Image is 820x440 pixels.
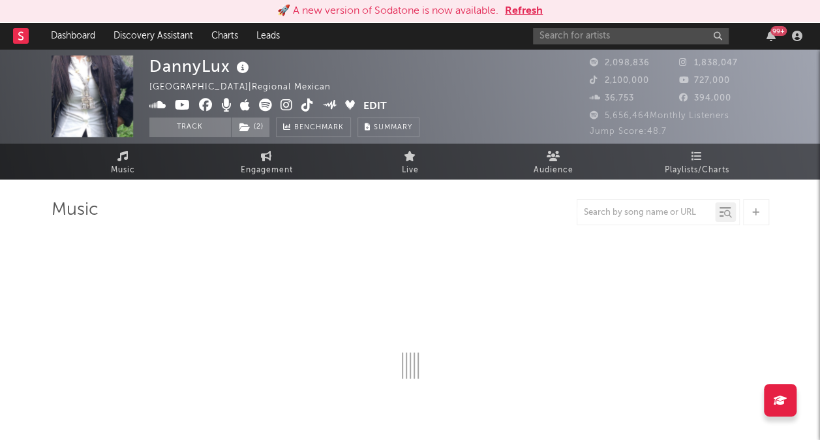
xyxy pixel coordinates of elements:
[241,163,293,178] span: Engagement
[339,144,482,180] a: Live
[363,99,387,115] button: Edit
[679,76,730,85] span: 727,000
[534,163,573,178] span: Audience
[590,112,729,120] span: 5,656,464 Monthly Listeners
[42,23,104,49] a: Dashboard
[626,144,769,180] a: Playlists/Charts
[665,163,729,178] span: Playlists/Charts
[577,208,715,218] input: Search by song name or URL
[533,28,729,44] input: Search for artists
[202,23,247,49] a: Charts
[770,26,787,36] div: 99 +
[767,31,776,41] button: 99+
[231,118,270,137] span: ( 2 )
[357,118,419,137] button: Summary
[590,59,650,67] span: 2,098,836
[679,59,738,67] span: 1,838,047
[149,55,252,77] div: DannyLux
[247,23,289,49] a: Leads
[195,144,339,180] a: Engagement
[52,144,195,180] a: Music
[149,80,346,95] div: [GEOGRAPHIC_DATA] | Regional Mexican
[277,3,498,19] div: 🚀 A new version of Sodatone is now available.
[679,94,731,102] span: 394,000
[505,3,543,19] button: Refresh
[149,118,231,137] button: Track
[294,120,344,136] span: Benchmark
[111,163,135,178] span: Music
[590,94,634,102] span: 36,753
[374,124,412,131] span: Summary
[232,118,269,137] button: (2)
[402,163,419,178] span: Live
[590,127,667,136] span: Jump Score: 48.7
[482,144,626,180] a: Audience
[276,118,351,137] a: Benchmark
[104,23,202,49] a: Discovery Assistant
[590,76,649,85] span: 2,100,000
